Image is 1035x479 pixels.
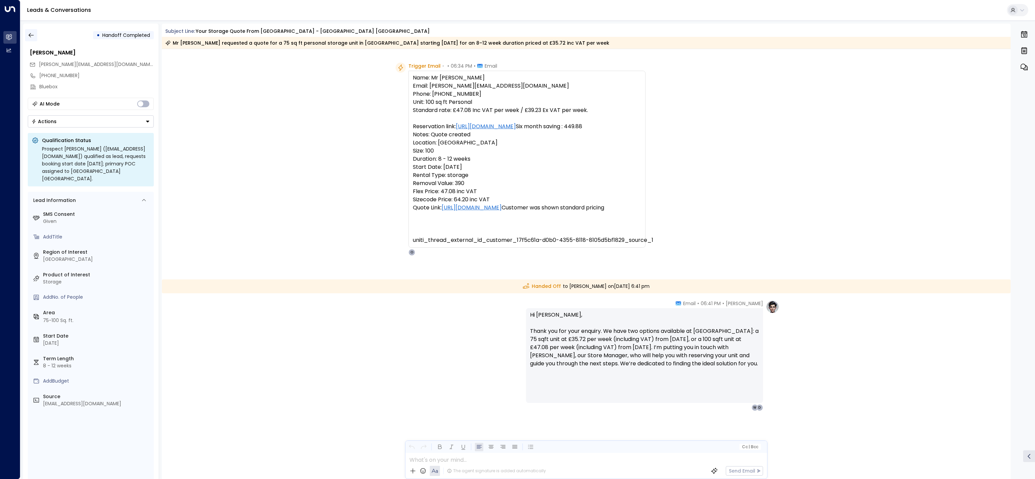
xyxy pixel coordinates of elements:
[442,204,502,212] a: [URL][DOMAIN_NAME]
[530,311,759,376] p: Hi [PERSON_NAME], Thank you for your enquiry. We have two options available at [GEOGRAPHIC_DATA]:...
[407,443,416,451] button: Undo
[162,279,1011,293] div: to [PERSON_NAME] on [DATE] 6:41 pm
[43,256,151,263] div: [GEOGRAPHIC_DATA]
[43,317,73,324] div: 75-100 Sq. ft.
[43,309,151,316] label: Area
[39,83,154,90] div: Bluebox
[39,72,154,79] div: [PHONE_NUMBER]
[31,118,57,124] div: Actions
[39,61,154,68] span: williams@bluebox.co.uk
[413,74,641,244] pre: Name: Mr [PERSON_NAME] Email: [PERSON_NAME][EMAIL_ADDRESS][DOMAIN_NAME] Phone: [PHONE_NUMBER] Uni...
[30,49,154,57] div: [PERSON_NAME]
[752,404,758,411] div: W
[165,40,609,46] div: Mr [PERSON_NAME] requested a quote for a 75 sq ft personal storage unit in [GEOGRAPHIC_DATA] star...
[196,28,430,35] div: Your storage quote from [GEOGRAPHIC_DATA] - [GEOGRAPHIC_DATA] [GEOGRAPHIC_DATA]
[419,443,428,451] button: Redo
[97,29,100,41] div: •
[701,300,721,307] span: 06:41 PM
[43,249,151,256] label: Region of Interest
[408,63,441,69] span: Trigger Email
[43,400,151,407] div: [EMAIL_ADDRESS][DOMAIN_NAME]
[43,378,151,385] div: AddBudget
[683,300,696,307] span: Email
[523,283,561,290] span: Handed Off
[442,63,444,69] span: •
[43,340,151,347] div: [DATE]
[40,100,60,107] div: AI Mode
[451,63,472,69] span: 06:34 PM
[39,61,154,68] span: [PERSON_NAME][EMAIL_ADDRESS][DOMAIN_NAME]
[165,28,195,35] span: Subject Line:
[739,444,761,450] button: Cc|Bcc
[726,300,763,307] span: [PERSON_NAME]
[42,145,150,182] div: Prospect [PERSON_NAME] ([EMAIL_ADDRESS][DOMAIN_NAME]) qualified as lead, requests booking start d...
[42,137,150,144] p: Qualification Status
[474,63,476,69] span: •
[748,444,750,449] span: |
[28,115,154,128] div: Button group with a nested menu
[742,444,758,449] span: Cc Bcc
[43,211,151,218] label: SMS Consent
[31,197,76,204] div: Lead Information
[408,249,415,256] div: O
[447,63,449,69] span: •
[447,468,546,474] div: The agent signature is added automatically
[27,6,91,14] a: Leads & Conversations
[722,300,724,307] span: •
[756,404,763,411] div: D
[102,32,150,39] span: Handoff Completed
[28,115,154,128] button: Actions
[43,333,151,340] label: Start Date
[43,271,151,278] label: Product of Interest
[43,355,151,362] label: Term Length
[43,218,151,225] div: Given
[766,300,779,314] img: profile-logo.png
[43,362,151,369] div: 8 - 12 weeks
[697,300,699,307] span: •
[43,294,151,301] div: AddNo. of People
[456,122,516,131] a: [URL][DOMAIN_NAME]
[43,233,151,241] div: AddTitle
[43,393,151,400] label: Source
[43,278,151,286] div: Storage
[485,63,497,69] span: Email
